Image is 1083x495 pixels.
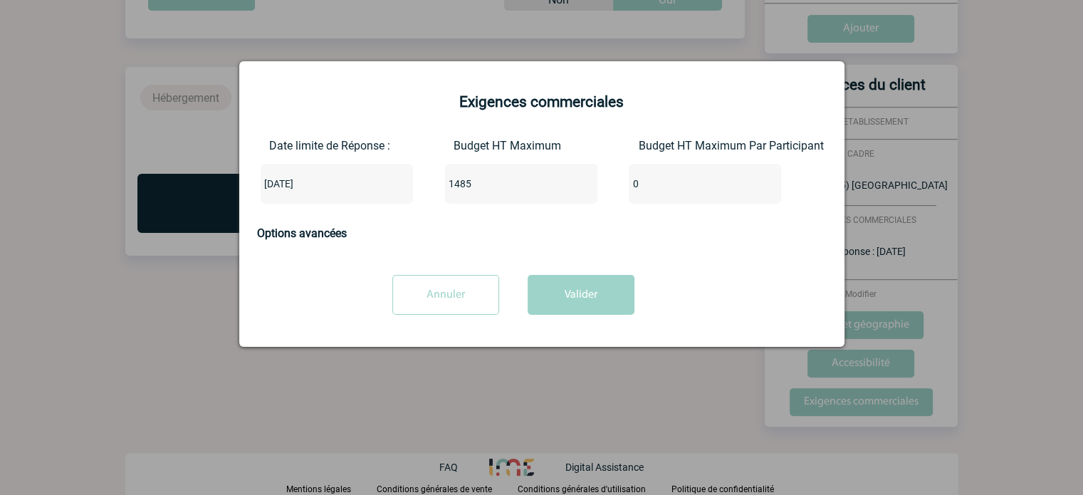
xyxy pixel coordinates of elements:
h2: Exigences commerciales [257,93,827,110]
input: Annuler [392,275,499,315]
button: Valider [528,275,634,315]
label: Date limite de Réponse : [269,139,303,152]
h3: Options avancées [257,226,364,240]
label: Budget HT Maximum [454,139,487,152]
label: Budget HT Maximum Par Participant [638,139,675,152]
